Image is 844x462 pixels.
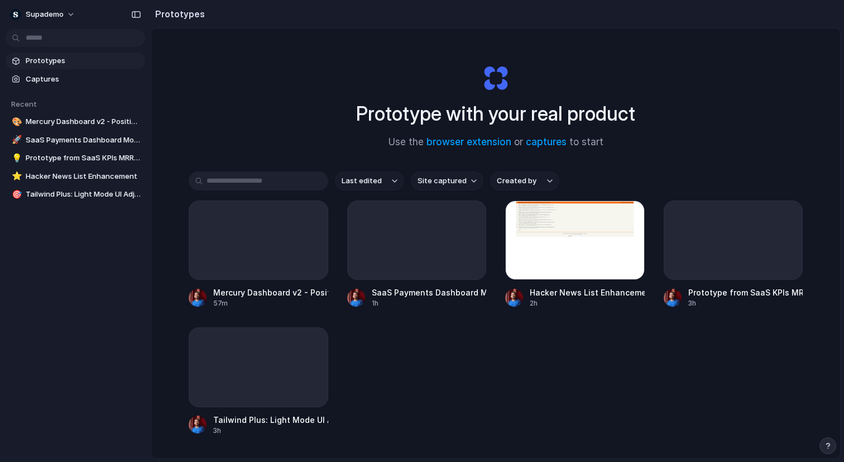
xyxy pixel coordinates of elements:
[26,189,141,200] span: Tailwind Plus: Light Mode UI Adjustments
[10,153,21,164] button: 💡
[12,134,20,146] div: 🚀
[426,136,511,147] a: browser extension
[213,298,328,308] div: 57m
[26,135,141,146] span: SaaS Payments Dashboard Model
[26,116,141,127] span: Mercury Dashboard v2 - Positive Numbers Update
[6,53,145,69] a: Prototypes
[12,152,20,165] div: 💡
[6,186,145,203] a: 🎯Tailwind Plus: Light Mode UI Adjustments
[372,298,487,308] div: 1h
[6,168,145,185] a: ⭐Hacker News List Enhancement
[10,189,21,200] button: 🎯
[418,175,467,187] span: Site captured
[530,287,645,298] div: Hacker News List Enhancement
[505,201,645,308] a: Hacker News List EnhancementHacker News List Enhancement2h
[26,9,64,20] span: Supademo
[213,414,328,426] div: Tailwind Plus: Light Mode UI Adjustments
[26,171,141,182] span: Hacker News List Enhancement
[356,99,635,128] h1: Prototype with your real product
[189,201,328,308] a: Mercury Dashboard v2 - Positive Numbers Update57m
[497,175,536,187] span: Created by
[10,116,21,127] button: 🎨
[26,55,141,66] span: Prototypes
[6,71,145,88] a: Captures
[26,74,141,85] span: Captures
[189,327,328,435] a: Tailwind Plus: Light Mode UI Adjustments3h
[213,287,328,298] div: Mercury Dashboard v2 - Positive Numbers Update
[664,201,803,308] a: Prototype from SaaS KPIs MRR Trend and Composition3h
[151,7,205,21] h2: Prototypes
[411,172,483,190] button: Site captured
[342,175,382,187] span: Last edited
[347,201,487,308] a: SaaS Payments Dashboard Model1h
[490,172,559,190] button: Created by
[12,170,20,183] div: ⭐
[10,135,21,146] button: 🚀
[688,298,803,308] div: 3h
[26,153,141,164] span: Prototype from SaaS KPIs MRR Trend and Composition
[6,6,81,23] button: Supademo
[530,298,645,308] div: 2h
[6,132,145,149] a: 🚀SaaS Payments Dashboard Model
[6,150,145,166] a: 💡Prototype from SaaS KPIs MRR Trend and Composition
[6,113,145,130] a: 🎨Mercury Dashboard v2 - Positive Numbers Update
[10,171,21,182] button: ⭐
[12,116,20,128] div: 🎨
[526,136,567,147] a: captures
[11,99,37,108] span: Recent
[335,172,404,190] button: Last edited
[389,135,603,150] span: Use the or to start
[688,287,803,298] div: Prototype from SaaS KPIs MRR Trend and Composition
[12,188,20,201] div: 🎯
[213,426,328,436] div: 3h
[372,287,487,298] div: SaaS Payments Dashboard Model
